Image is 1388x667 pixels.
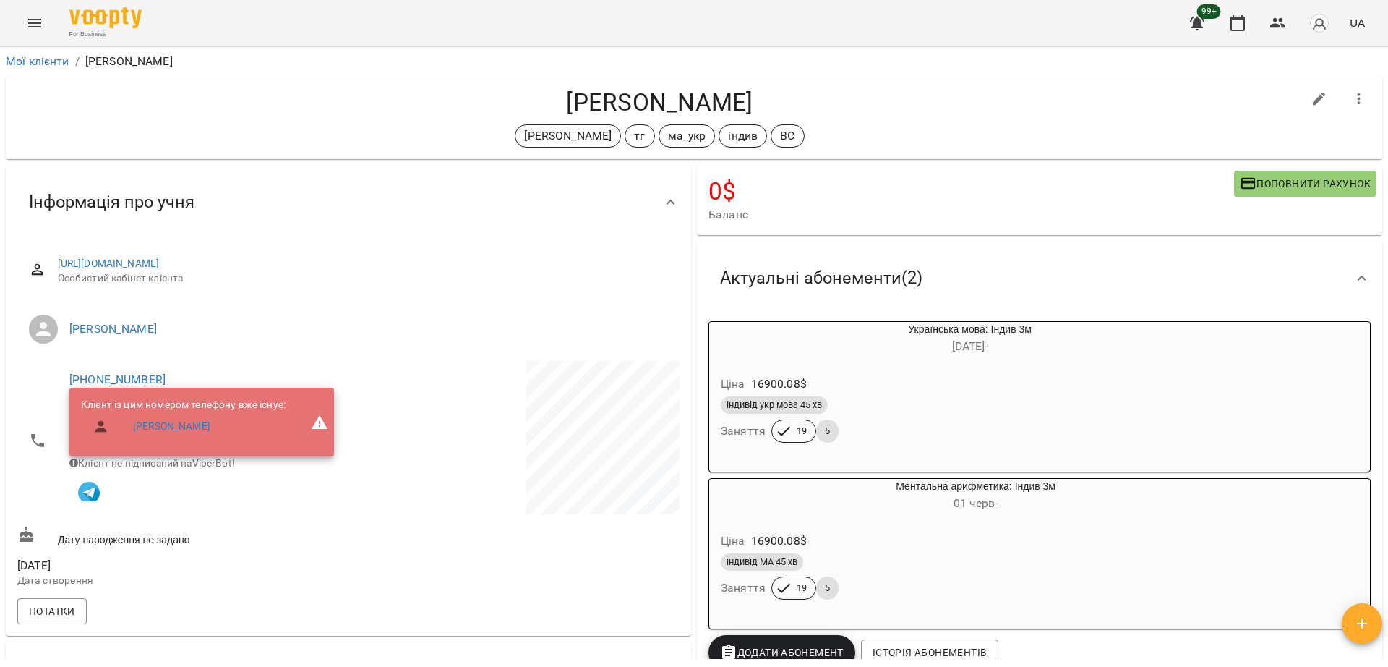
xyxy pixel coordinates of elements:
[721,556,803,569] span: індивід МА 45 хв
[75,53,80,70] li: /
[728,127,758,145] p: індив
[29,191,194,213] span: Інформація про учня
[668,127,706,145] p: ма_укр
[719,124,767,148] div: індив
[14,523,348,550] div: Дату народження не задано
[771,124,804,148] div: ВС
[873,644,987,661] span: Історія абонементів
[29,603,75,620] span: Нотатки
[952,339,988,353] span: [DATE] -
[721,531,745,551] h6: Ціна
[81,398,286,446] ul: Клієнт із цим номером телефону вже існує:
[954,496,998,510] span: 01 черв -
[659,124,716,148] div: ма_укр
[17,88,1302,117] h4: [PERSON_NAME]
[816,425,839,438] span: 5
[69,7,142,28] img: Voopty Logo
[708,206,1234,224] span: Баланс
[709,322,779,357] div: Українська мова: Індив 3м
[69,322,157,336] a: [PERSON_NAME]
[720,267,922,289] span: Актуальні абонементи ( 2 )
[69,30,142,39] span: For Business
[78,482,100,504] img: Telegram
[709,479,779,514] div: Ментальна арифметика: Індив 3м
[69,457,235,469] span: Клієнт не підписаний на ViberBot!
[69,471,108,510] button: Клієнт підписаний на VooptyBot
[1234,171,1376,197] button: Поповнити рахунок
[751,532,807,550] p: 16900.08 $
[788,582,815,595] span: 19
[6,53,1382,70] nav: breadcrumb
[17,598,87,624] button: Нотатки
[697,241,1382,315] div: Актуальні абонементи(2)
[1350,15,1365,30] span: UA
[1240,175,1371,192] span: Поповнити рахунок
[69,373,166,386] a: [PHONE_NUMBER]
[816,582,839,595] span: 5
[58,258,160,269] a: [URL][DOMAIN_NAME]
[780,127,794,145] p: ВС
[625,124,654,148] div: тг
[6,54,69,68] a: Мої клієнти
[721,578,766,598] h6: Заняття
[721,421,766,441] h6: Заняття
[1344,9,1371,36] button: UA
[861,640,998,666] button: Історія абонементів
[634,127,645,145] p: тг
[709,479,1173,617] button: Ментальна арифметика: Індив 3м01 черв- Ціна16900.08$індивід МА 45 хвЗаняття195
[779,322,1161,357] div: Українська мова: Індив 3м
[708,177,1234,206] h4: 0 $
[1309,13,1329,33] img: avatar_s.png
[85,53,173,70] p: [PERSON_NAME]
[17,574,346,588] p: Дата створення
[779,479,1173,514] div: Ментальна арифметика: Індив 3м
[721,374,745,394] h6: Ціна
[17,6,52,41] button: Menu
[515,124,621,148] div: [PERSON_NAME]
[1197,4,1221,19] span: 99+
[6,165,691,239] div: Інформація про учня
[58,271,668,286] span: Особистий кабінет клієнта
[709,322,1161,460] button: Українська мова: Індив 3м[DATE]- Ціна16900.08$індивід укр мова 45 хвЗаняття195
[133,420,210,434] a: [PERSON_NAME]
[788,425,815,438] span: 19
[751,375,807,393] p: 16900.08 $
[17,557,346,574] span: [DATE]
[720,644,844,661] span: Додати Абонемент
[721,399,828,412] span: індивід укр мова 45 хв
[524,127,612,145] p: [PERSON_NAME]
